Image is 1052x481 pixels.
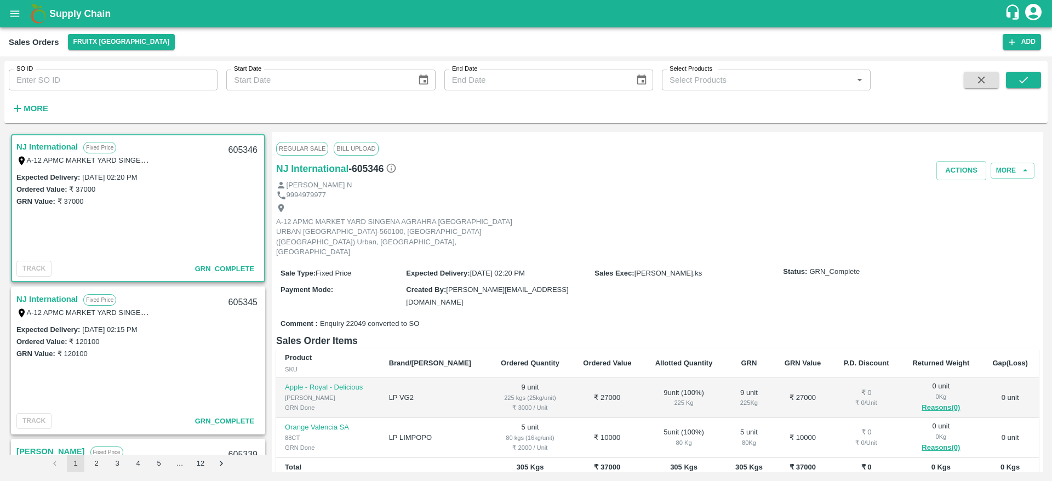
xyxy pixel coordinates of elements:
[594,463,620,471] b: ₹ 37000
[222,442,264,468] div: 605339
[1024,2,1043,25] div: account of current user
[285,393,371,403] div: [PERSON_NAME]
[498,443,563,453] div: ₹ 2000 / Unit
[936,161,986,180] button: Actions
[841,398,892,408] div: ₹ 0 / Unit
[1004,4,1024,24] div: customer-support
[195,417,254,425] span: GRN_Complete
[82,325,137,334] label: [DATE] 02:15 PM
[285,433,371,443] div: 88CT
[16,65,33,73] label: SO ID
[981,418,1039,458] td: 0 unit
[195,265,254,273] span: GRN_Complete
[9,99,51,118] button: More
[413,70,434,90] button: Choose date
[348,161,397,176] h6: - 605346
[234,65,261,73] label: Start Date
[90,446,123,458] p: Fixed Price
[83,294,116,306] p: Fixed Price
[665,73,849,87] input: Select Products
[276,333,1039,348] h6: Sales Order Items
[68,34,175,50] button: Select DC
[27,308,729,317] label: A-12 APMC MARKET YARD SINGENA AGRAHRA [GEOGRAPHIC_DATA] URBAN [GEOGRAPHIC_DATA]-560100, [GEOGRAPH...
[498,393,563,403] div: 225 kgs (25kg/unit)
[171,459,188,469] div: …
[24,104,48,113] strong: More
[489,418,571,458] td: 5 unit
[912,359,969,367] b: Returned Weight
[841,427,892,438] div: ₹ 0
[470,269,525,277] span: [DATE] 02:20 PM
[910,432,973,442] div: 0 Kg
[69,185,95,193] label: ₹ 37000
[652,427,716,448] div: 5 unit ( 100 %)
[853,73,867,87] button: Open
[735,463,763,471] b: 305 Kgs
[281,285,333,294] label: Payment Mode :
[334,142,378,155] span: Bill Upload
[785,359,821,367] b: GRN Value
[108,455,126,472] button: Go to page 3
[773,378,832,418] td: ₹ 27000
[841,388,892,398] div: ₹ 0
[285,364,371,374] div: SKU
[16,185,67,193] label: Ordered Value:
[571,418,643,458] td: ₹ 10000
[44,455,232,472] nav: pagination navigation
[501,359,559,367] b: Ordered Quantity
[380,378,489,418] td: LP VG2
[285,463,301,471] b: Total
[16,325,80,334] label: Expected Delivery :
[16,292,78,306] a: NJ International
[910,421,973,454] div: 0 unit
[910,381,973,414] div: 0 unit
[222,138,264,163] div: 605346
[276,217,523,257] p: A-12 APMC MARKET YARD SINGENA AGRAHRA [GEOGRAPHIC_DATA] URBAN [GEOGRAPHIC_DATA]-560100, [GEOGRAPH...
[287,190,326,201] p: 9994979977
[16,444,85,459] a: [PERSON_NAME]
[9,70,218,90] input: Enter SO ID
[1000,463,1020,471] b: 0 Kgs
[910,392,973,402] div: 0 Kg
[452,65,477,73] label: End Date
[809,267,860,277] span: GRN_Complete
[276,161,348,176] a: NJ International
[380,418,489,458] td: LP LIMPOPO
[129,455,147,472] button: Go to page 4
[9,35,59,49] div: Sales Orders
[583,359,631,367] b: Ordered Value
[489,378,571,418] td: 9 unit
[498,433,563,443] div: 80 kgs (16kg/unit)
[88,455,105,472] button: Go to page 2
[285,353,312,362] b: Product
[733,427,764,448] div: 5 unit
[910,402,973,414] button: Reasons(0)
[222,290,264,316] div: 605345
[320,319,419,329] span: Enquiry 22049 converted to SO
[910,442,973,454] button: Reasons(0)
[2,1,27,26] button: open drawer
[281,319,318,329] label: Comment :
[213,455,230,472] button: Go to next page
[861,463,872,471] b: ₹ 0
[285,403,371,413] div: GRN Done
[58,350,88,358] label: ₹ 120100
[406,285,568,306] span: [PERSON_NAME][EMAIL_ADDRESS][DOMAIN_NAME]
[192,455,209,472] button: Go to page 12
[16,350,55,358] label: GRN Value:
[652,438,716,448] div: 80 Kg
[844,359,889,367] b: P.D. Discount
[389,359,471,367] b: Brand/[PERSON_NAME]
[285,443,371,453] div: GRN Done
[981,378,1039,418] td: 0 unit
[67,455,84,472] button: page 1
[670,463,697,471] b: 305 Kgs
[58,197,84,205] label: ₹ 37000
[406,269,470,277] label: Expected Delivery :
[655,359,713,367] b: Allotted Quantity
[1003,34,1041,50] button: Add
[634,269,702,277] span: [PERSON_NAME].ks
[517,463,544,471] b: 305 Kgs
[733,438,764,448] div: 80 Kg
